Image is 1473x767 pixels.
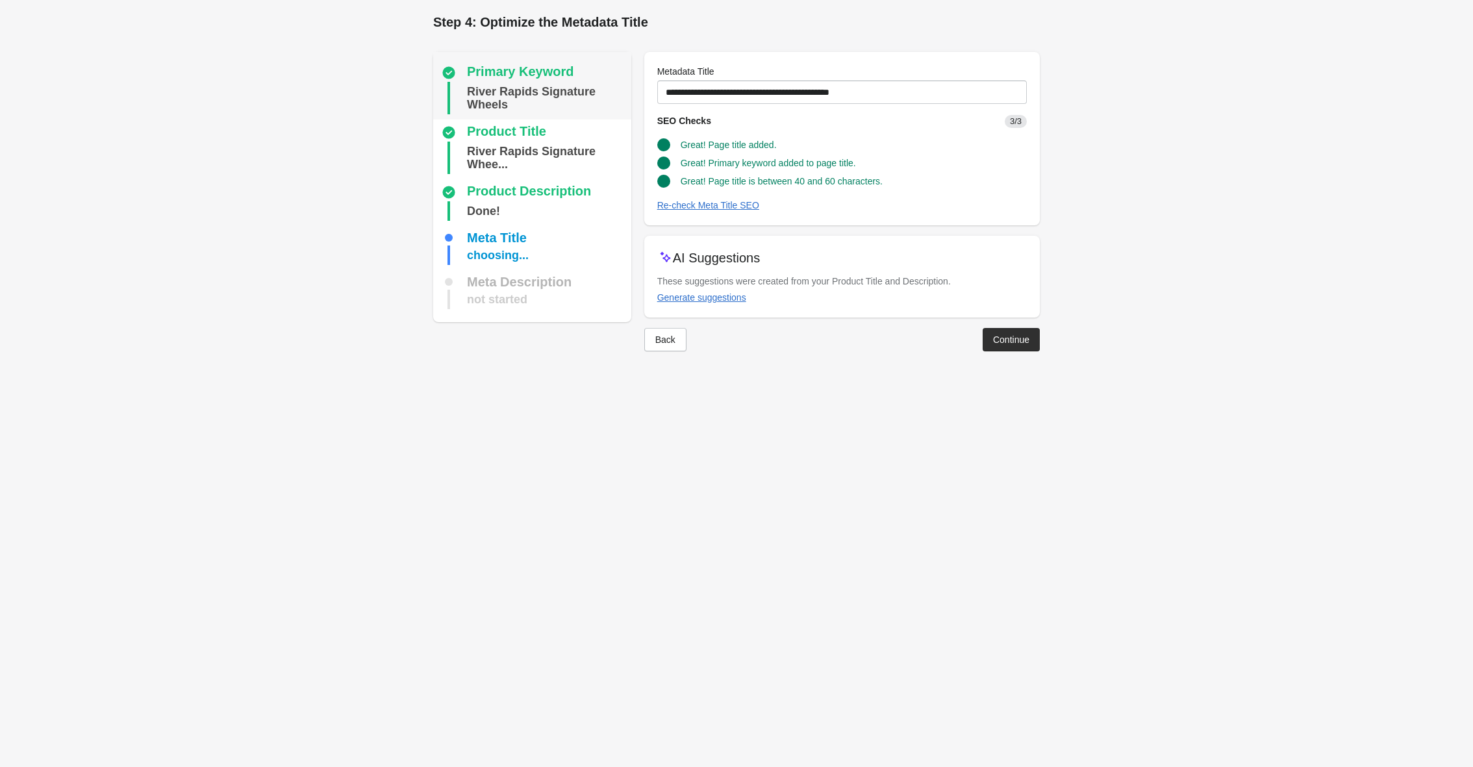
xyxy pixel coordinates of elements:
span: SEO Checks [657,116,711,126]
button: Re-check Meta Title SEO [652,194,764,217]
div: River Rapids Signature Wheels [467,82,626,114]
label: Metadata Title [657,65,714,78]
button: Generate suggestions [652,286,751,309]
button: Continue [983,328,1040,351]
button: Back [644,328,686,351]
div: Primary Keyword [467,65,574,81]
div: Re-check Meta Title SEO [657,200,759,210]
div: Meta Title [467,231,527,244]
div: not started [467,290,527,309]
div: choosing... [467,245,529,265]
span: These suggestions were created from your Product Title and Description. [657,276,951,286]
span: Great! Page title added. [681,140,777,150]
div: Back [655,334,675,345]
div: River Rapids Signature Wheels - Jordan Clark - 110mm - Purple - Pair [467,142,626,174]
div: Product Title [467,125,546,140]
div: Product Description [467,184,591,200]
span: Great! Primary keyword added to page title. [681,158,856,168]
p: AI Suggestions [673,249,761,267]
div: Continue [993,334,1029,345]
div: Meta Description [467,275,572,288]
div: Generate suggestions [657,292,746,303]
h1: Step 4: Optimize the Metadata Title [433,13,1040,31]
div: Done! [467,201,500,221]
span: 3/3 [1005,115,1027,128]
span: Great! Page title is between 40 and 60 characters. [681,176,883,186]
